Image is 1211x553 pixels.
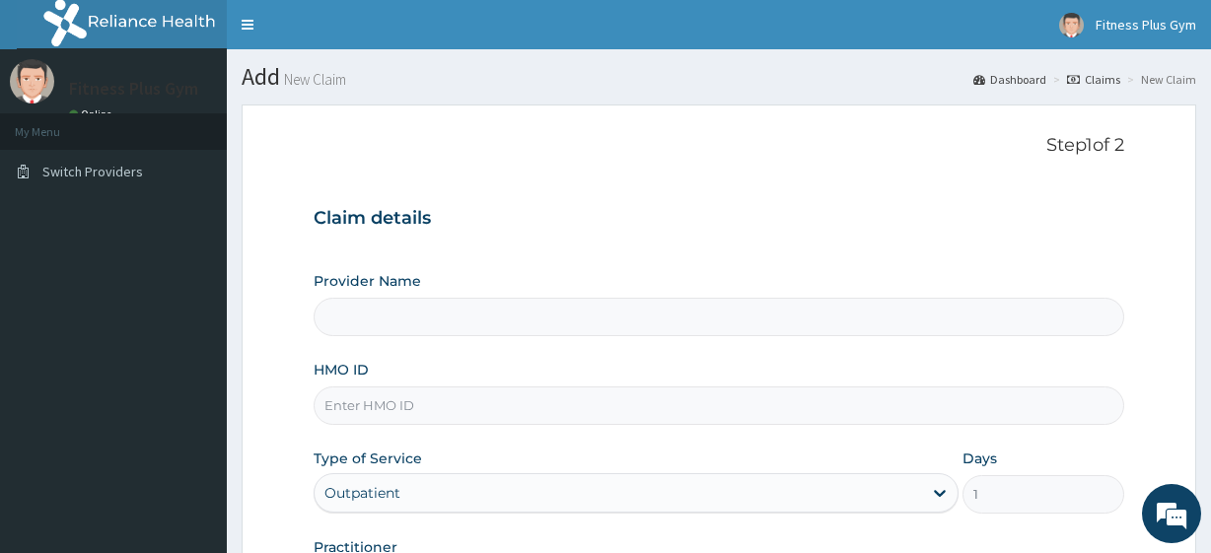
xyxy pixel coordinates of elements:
a: Online [69,107,116,121]
img: User Image [1059,13,1084,37]
p: Step 1 of 2 [314,135,1123,157]
input: Enter HMO ID [314,386,1123,425]
img: User Image [10,59,54,104]
span: Fitness Plus Gym [1096,16,1196,34]
label: Days [962,449,997,468]
p: Fitness Plus Gym [69,80,198,98]
label: Provider Name [314,271,421,291]
label: HMO ID [314,360,369,380]
h1: Add [242,64,1196,90]
span: Switch Providers [42,163,143,180]
a: Claims [1067,71,1120,88]
small: New Claim [280,72,346,87]
li: New Claim [1122,71,1196,88]
h3: Claim details [314,208,1123,230]
div: Outpatient [324,483,400,503]
label: Type of Service [314,449,422,468]
a: Dashboard [973,71,1046,88]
